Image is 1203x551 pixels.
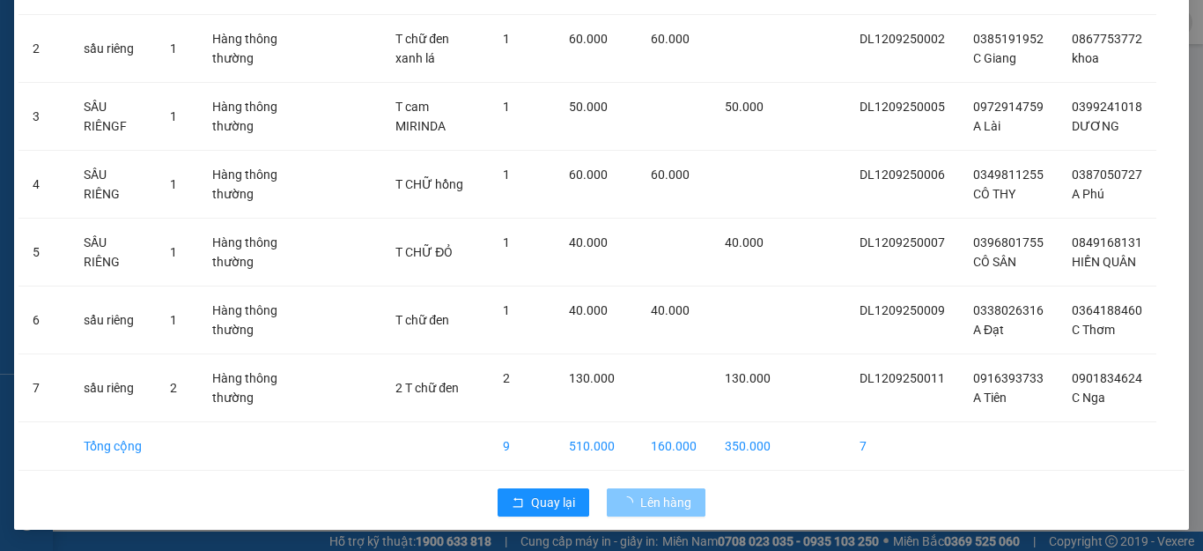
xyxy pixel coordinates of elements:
[198,83,308,151] td: Hàng thông thường
[489,422,555,471] td: 9
[973,187,1015,201] span: CÔ THY
[395,313,449,327] span: T chữ đen
[860,32,945,46] span: DL1209250002
[973,391,1007,405] span: A Tiên
[70,219,156,287] td: SẦU RIÊNG
[973,168,1044,182] span: 0349811255
[498,488,589,517] button: rollbackQuay lại
[651,303,690,317] span: 40.000
[973,303,1044,317] span: 0338026316
[503,235,510,249] span: 1
[860,303,945,317] span: DL1209250009
[1072,51,1099,65] span: khoa
[170,177,177,191] span: 1
[860,371,945,385] span: DL1209250011
[70,287,156,354] td: sẩu riêng
[198,219,308,287] td: Hàng thông thường
[503,303,510,317] span: 1
[118,43,194,56] strong: 1900 633 614
[395,177,463,191] span: T CHỮ hồng
[70,15,156,83] td: sầu riêng
[973,100,1044,114] span: 0972914759
[640,493,691,512] span: Lên hàng
[7,68,108,77] span: VP Gửi: [PERSON_NAME]
[70,422,156,471] td: Tổng cộng
[7,11,51,56] img: logo
[569,303,608,317] span: 40.000
[503,100,510,114] span: 1
[198,354,308,422] td: Hàng thông thường
[651,168,690,182] span: 60.000
[1072,168,1142,182] span: 0387050727
[134,101,199,109] span: ĐT: 0935 882 082
[725,235,764,249] span: 40.000
[170,313,177,327] span: 1
[134,86,249,95] span: ĐC: 266 Đồng Đen, P10, Q TB
[973,235,1044,249] span: 0396801755
[607,488,705,517] button: Lên hàng
[70,354,156,422] td: sầu riêng
[1072,100,1142,114] span: 0399241018
[170,109,177,123] span: 1
[531,493,575,512] span: Quay lại
[1072,119,1119,133] span: DƯƠNG
[170,41,177,56] span: 1
[651,32,690,46] span: 60.000
[637,422,711,471] td: 160.000
[973,119,1000,133] span: A Lài
[973,51,1016,65] span: C Giang
[69,29,244,41] strong: NHẬN HÀNG NHANH - GIAO TỐC HÀNH
[860,168,945,182] span: DL1209250006
[555,422,637,471] td: 510.000
[725,371,771,385] span: 130.000
[395,100,446,133] span: T cam MIRINDA
[711,422,785,471] td: 350.000
[65,10,247,26] span: CTY TNHH DLVT TIẾN OANH
[395,381,459,395] span: 2 T chữ đen
[621,496,640,509] span: loading
[170,245,177,259] span: 1
[1072,323,1115,337] span: C Thơm
[569,371,615,385] span: 130.000
[1072,391,1105,405] span: C Nga
[569,32,608,46] span: 60.000
[1072,303,1142,317] span: 0364188460
[845,422,959,471] td: 7
[1072,371,1142,385] span: 0901834624
[395,32,449,65] span: T chữ đen xanh lá
[170,381,177,395] span: 2
[512,496,524,510] span: rollback
[18,354,70,422] td: 7
[70,83,156,151] td: SẦU RIÊNGF
[503,32,510,46] span: 1
[973,323,1004,337] span: A Đạt
[569,100,608,114] span: 50.000
[38,115,226,130] span: ----------------------------------------------
[198,15,308,83] td: Hàng thông thường
[569,235,608,249] span: 40.000
[18,287,70,354] td: 6
[198,287,308,354] td: Hàng thông thường
[973,371,1044,385] span: 0916393733
[7,101,70,109] span: ĐT:0931 608 606
[1072,255,1136,269] span: HIỀN QUÂN
[503,371,510,385] span: 2
[973,32,1044,46] span: 0385191952
[18,83,70,151] td: 3
[1072,235,1142,249] span: 0849168131
[1072,187,1104,201] span: A Phú
[725,100,764,114] span: 50.000
[860,100,945,114] span: DL1209250005
[70,151,156,219] td: SẦU RIÊNG
[18,151,70,219] td: 4
[7,86,93,95] span: ĐC: QL14, Chợ Đạt Lý
[569,168,608,182] span: 60.000
[18,15,70,83] td: 2
[1072,32,1142,46] span: 0867753772
[503,168,510,182] span: 1
[395,245,453,259] span: T CHỮ ĐỎ
[973,255,1016,269] span: CÔ SÂN
[18,219,70,287] td: 5
[134,63,222,81] span: VP Nhận: [GEOGRAPHIC_DATA]
[860,235,945,249] span: DL1209250007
